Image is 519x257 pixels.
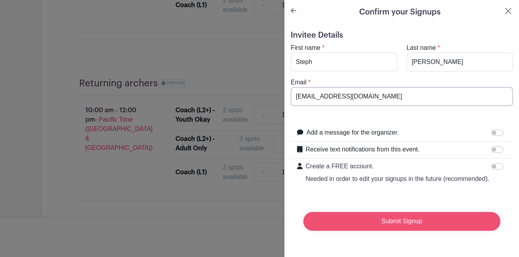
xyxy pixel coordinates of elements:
[306,162,489,171] p: Create a FREE account.
[359,6,441,18] h5: Confirm your Signups
[407,43,436,53] label: Last name
[306,174,489,184] p: Needed in order to edit your signups in the future (recommended).
[291,43,320,53] label: First name
[291,31,513,40] h5: Invitee Details
[291,78,306,87] label: Email
[503,6,513,16] button: Close
[306,128,399,137] label: Add a message for the organizer.
[303,212,500,231] input: Submit Signup
[306,145,420,154] label: Receive text notifications from this event.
